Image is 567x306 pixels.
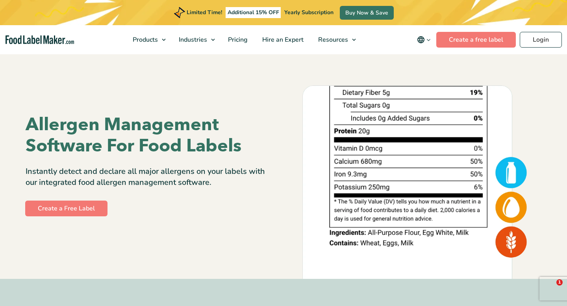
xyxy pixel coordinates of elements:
span: Resources [316,35,349,44]
a: Login [520,32,562,48]
a: Buy Now & Save [340,6,394,20]
span: Additional 15% OFF [226,7,281,18]
a: Hire an Expert [255,25,309,54]
iframe: Intercom live chat [540,279,559,298]
span: Products [130,35,159,44]
a: Resources [311,25,360,54]
a: Pricing [221,25,253,54]
a: Products [126,25,170,54]
p: Instantly detect and declare all major allergens on your labels with our integrated food allergen... [26,166,278,188]
span: Hire an Expert [260,35,304,44]
a: Create a Free Label [25,201,107,216]
h1: Allergen Management Software For Food Labels [26,114,278,157]
a: Industries [172,25,219,54]
span: Industries [176,35,208,44]
span: Limited Time! [187,9,222,16]
span: 1 [556,279,563,286]
a: Create a free label [436,32,516,48]
span: Yearly Subscription [284,9,334,16]
span: Pricing [226,35,248,44]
